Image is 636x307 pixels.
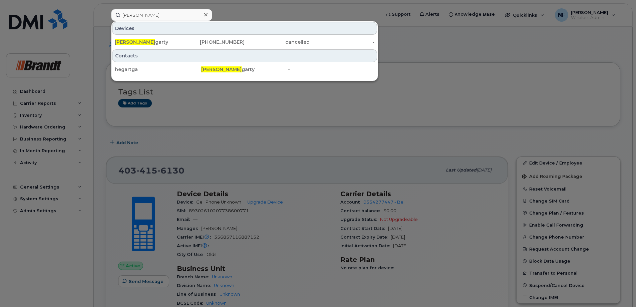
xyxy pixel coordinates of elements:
[115,66,201,73] div: hegartga
[245,39,310,45] div: cancelled
[115,39,180,45] div: garty
[288,66,374,73] div: -
[112,36,377,48] a: [PERSON_NAME]garty[PHONE_NUMBER]cancelled-
[310,39,375,45] div: -
[112,63,377,75] a: hegartga[PERSON_NAME]garty-
[201,66,242,72] span: [PERSON_NAME]
[112,49,377,62] div: Contacts
[115,39,155,45] span: [PERSON_NAME]
[201,66,288,73] div: garty
[180,39,245,45] div: [PHONE_NUMBER]
[112,22,377,35] div: Devices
